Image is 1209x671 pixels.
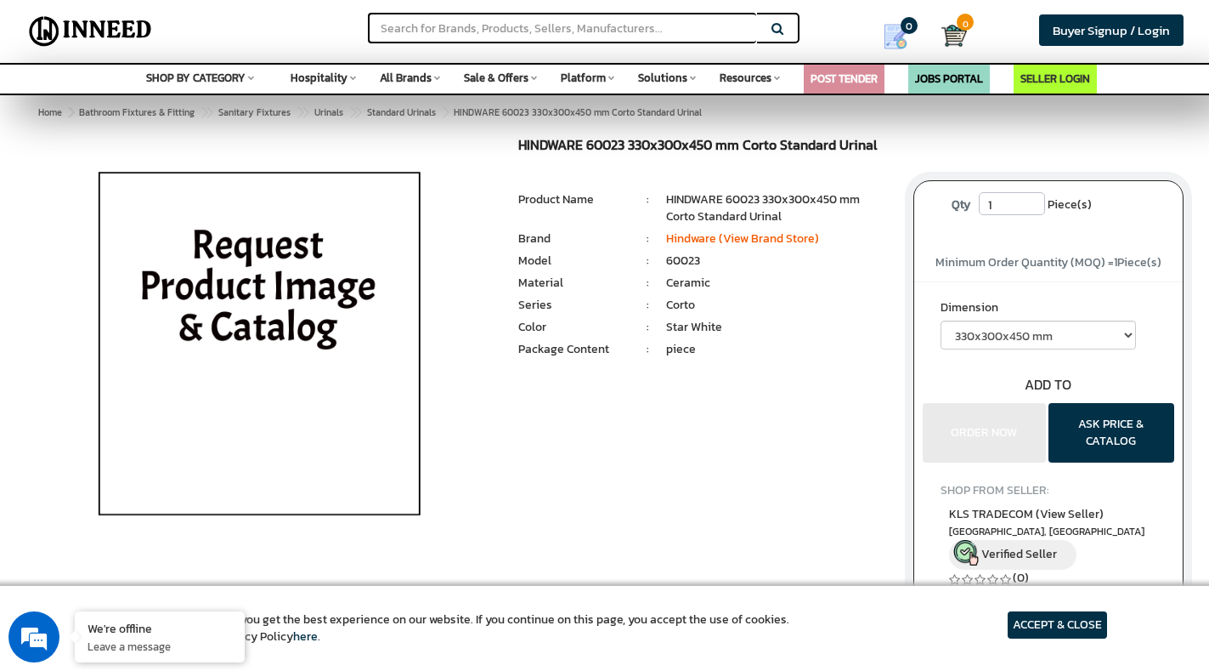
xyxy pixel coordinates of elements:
a: Sanitary Fixtures [215,102,294,122]
a: Home [35,102,65,122]
li: Ceramic [666,275,888,292]
span: Hospitality [291,70,347,86]
span: Platform [561,70,606,86]
li: Star White [666,319,888,336]
li: : [630,297,666,314]
a: Bathroom Fixtures & Fitting [76,102,198,122]
img: Inneed.Market [23,10,158,53]
a: POST TENDER [811,71,878,87]
li: Color [518,319,629,336]
a: SELLER LOGIN [1020,71,1090,87]
li: : [630,341,666,358]
span: Sale & Offers [464,70,528,86]
span: HINDWARE 60023 330x300x450 mm Corto Standard Urinal [76,105,702,119]
span: > [201,102,209,122]
span: Piece(s) [1048,192,1092,218]
img: Cart [941,23,967,48]
h1: HINDWARE 60023 330x300x450 mm Corto Standard Urinal [518,138,887,157]
span: > [297,102,305,122]
li: : [630,230,666,247]
li: Product Name [518,191,629,208]
a: my Quotes 0 [862,17,941,56]
a: Cart 0 [941,17,953,54]
li: Material [518,275,629,292]
span: Standard Urinals [367,105,436,119]
a: Hindware (View Brand Store) [666,230,819,247]
a: KLS TRADECOM (View Seller) [GEOGRAPHIC_DATA], [GEOGRAPHIC_DATA] Verified Seller [949,505,1147,570]
span: Resources [720,70,771,86]
button: ASK PRICE & CATALOG [1048,403,1174,463]
span: > [68,105,73,119]
div: ADD TO [914,375,1183,395]
li: Brand [518,230,629,247]
img: Show My Quotes [883,24,908,49]
span: All Brands [380,70,432,86]
h4: SHOP FROM SELLER: [941,484,1155,497]
span: 0 [957,14,974,31]
li: piece [666,341,888,358]
a: Buyer Signup / Login [1039,14,1184,46]
a: Urinals [311,102,347,122]
span: > [349,102,358,122]
span: SHOP BY CATEGORY [146,70,246,86]
a: Standard Urinals [364,102,439,122]
span: Verified Seller [981,544,1057,562]
img: inneed-verified-seller-icon.png [953,540,979,566]
li: Corto [666,297,888,314]
span: Minimum Order Quantity (MOQ) = Piece(s) [935,253,1161,271]
input: Search for Brands, Products, Sellers, Manufacturers... [368,13,755,43]
span: KLS TRADECOM [949,505,1104,523]
label: Dimension [941,299,1155,321]
a: here [293,628,318,645]
span: Bathroom Fixtures & Fitting [79,105,195,119]
li: : [630,275,666,292]
label: Qty [943,192,979,218]
img: HINDWARE 60023 330x300x450 mm Corto Standard Urinal [61,138,458,563]
li: Model [518,253,629,270]
article: We use cookies to ensure you get the best experience on our website. If you continue on this page... [102,611,789,645]
div: We're offline [88,620,232,636]
li: : [630,191,666,208]
li: Package Content [518,341,629,358]
a: JOBS PORTAL [915,71,983,87]
span: Solutions [638,70,687,86]
span: Buyer Signup / Login [1053,20,1170,40]
a: (0) [1013,569,1029,587]
p: Leave a message [88,639,232,654]
span: Sanitary Fixtures [218,105,291,119]
li: HINDWARE 60023 330x300x450 mm Corto Standard Urinal [666,191,888,225]
li: : [630,319,666,336]
li: : [630,253,666,270]
span: 1 [1114,253,1117,271]
article: ACCEPT & CLOSE [1008,611,1107,639]
li: Series [518,297,629,314]
li: 60023 [666,253,888,270]
span: East Delhi [949,525,1147,539]
span: 0 [901,17,918,34]
span: Urinals [314,105,343,119]
span: > [442,102,450,122]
